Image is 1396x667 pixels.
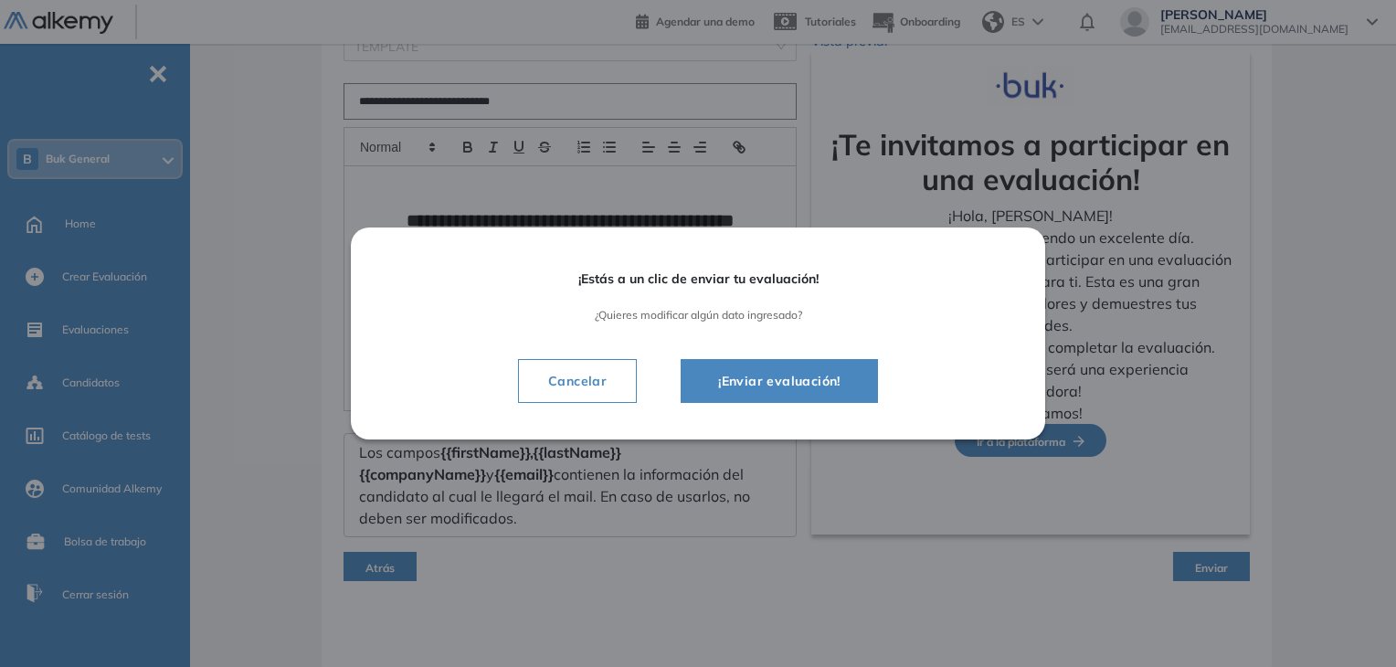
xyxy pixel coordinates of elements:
[703,370,855,392] span: ¡Enviar evaluación!
[681,359,878,403] button: ¡Enviar evaluación!
[402,309,994,322] span: ¿Quieres modificar algún dato ingresado?
[1305,579,1396,667] iframe: Chat Widget
[534,370,621,392] span: Cancelar
[402,271,994,287] span: ¡Estás a un clic de enviar tu evaluación!
[518,359,637,403] button: Cancelar
[1305,579,1396,667] div: Widget de chat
